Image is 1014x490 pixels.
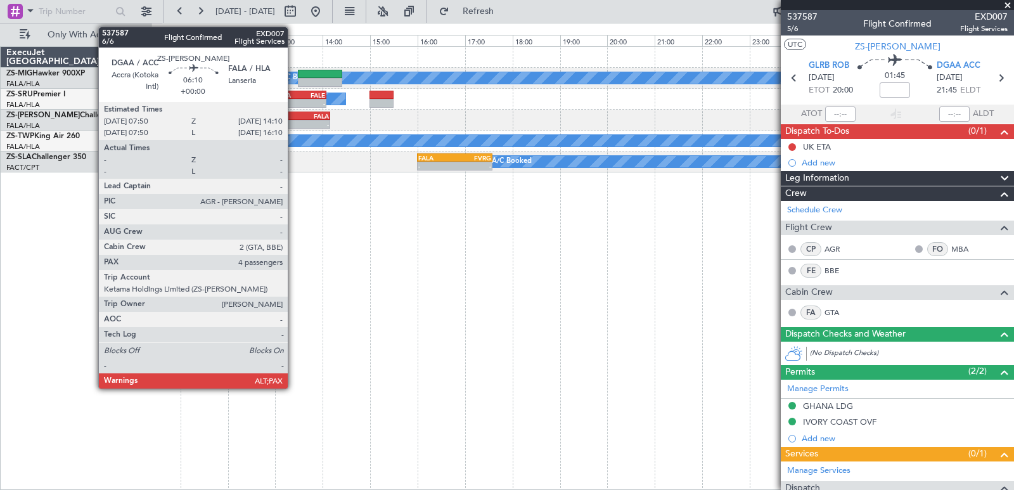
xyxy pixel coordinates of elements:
span: ELDT [960,84,980,97]
a: FALA/HLA [6,142,40,152]
div: 17:00 [465,35,513,46]
div: FE [800,264,821,278]
span: Services [785,447,818,461]
span: ALDT [973,108,994,120]
span: Cabin Crew [785,285,833,300]
div: A/C Booked [492,152,532,171]
span: ZS-SLA [6,153,32,161]
span: Refresh [452,7,505,16]
span: Dispatch To-Dos [785,124,849,139]
div: - [214,79,255,86]
span: GLRB ROB [809,60,849,72]
span: 21:45 [937,84,957,97]
span: ZS-TWP [6,132,34,140]
a: FACT/CPT [6,163,39,172]
div: - [300,100,325,107]
span: EXD007 [960,10,1008,23]
span: 20:00 [833,84,853,97]
div: Add new [802,157,1008,168]
span: 01:45 [885,70,905,82]
span: Crew [785,186,807,201]
span: (2/2) [968,364,987,378]
div: GHANA LDG [803,401,853,411]
span: Only With Activity [33,30,134,39]
div: - [180,120,329,128]
div: 18:00 [513,35,560,46]
a: MBA [951,243,980,255]
div: 16:00 [418,35,465,46]
span: ETOT [809,84,830,97]
div: (No Dispatch Checks) [810,348,1014,361]
div: - [276,100,300,107]
div: 22:00 [702,35,750,46]
a: Manage Services [787,465,850,477]
span: [DATE] - [DATE] [215,6,275,17]
div: CP [800,242,821,256]
a: FALA/HLA [6,79,40,89]
div: Add new [802,433,1008,444]
div: A/C Booked [278,68,318,87]
a: FALA/HLA [6,100,40,110]
span: [DATE] [937,72,963,84]
button: Refresh [433,1,509,22]
div: 12:00 [228,35,276,46]
div: FVRG [173,70,214,78]
div: 20:00 [607,35,655,46]
span: DGAA ACC [937,60,980,72]
span: ZS-[PERSON_NAME] [855,40,940,53]
div: [DATE] - [DATE] [153,25,202,36]
div: Flight Confirmed [863,17,932,30]
div: 23:00 [750,35,797,46]
a: BBE [825,265,853,276]
a: FALA/HLA [6,121,40,131]
span: Permits [785,365,815,380]
span: Dispatch Checks and Weather [785,327,906,342]
a: ZS-MIGHawker 900XP [6,70,85,77]
span: Flight Services [960,23,1008,34]
div: FDSK [214,70,255,78]
div: UK ETA [803,141,831,152]
div: FALE [300,91,325,99]
div: FALA [418,154,455,162]
input: --:-- [825,106,856,122]
div: FALA [180,112,329,120]
div: FALA [276,91,300,99]
a: Manage Permits [787,383,849,396]
div: - [418,162,455,170]
a: ZS-SLAChallenger 350 [6,153,86,161]
div: 11:00 [181,35,228,46]
span: Flight Crew [785,221,832,235]
span: [DATE] [809,72,835,84]
span: ZS-MIG [6,70,32,77]
span: (0/1) [968,447,987,460]
span: 537587 [787,10,818,23]
span: 5/6 [787,23,818,34]
a: Schedule Crew [787,204,842,217]
span: Leg Information [785,171,849,186]
div: 14:00 [323,35,370,46]
a: ZS-SRUPremier I [6,91,65,98]
span: (0/1) [968,124,987,138]
input: Trip Number [39,2,112,21]
div: FA [800,306,821,319]
div: 15:00 [370,35,418,46]
div: A/C Booked [203,131,243,150]
div: - [173,79,214,86]
div: 21:00 [655,35,702,46]
div: 13:00 [275,35,323,46]
button: Only With Activity [14,25,138,45]
a: AGR [825,243,853,255]
div: FVRG [455,154,492,162]
span: ZS-[PERSON_NAME] [6,112,80,119]
a: ZS-[PERSON_NAME]Challenger 604 [6,112,134,119]
div: A/C Booked [164,68,204,87]
a: ZS-TWPKing Air 260 [6,132,80,140]
span: ZS-SRU [6,91,33,98]
span: ATOT [801,108,822,120]
div: 19:00 [560,35,608,46]
a: GTA [825,307,853,318]
div: IVORY COAST OVF [803,416,876,427]
div: - [455,162,492,170]
button: UTC [784,39,806,50]
div: 10:00 [133,35,181,46]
